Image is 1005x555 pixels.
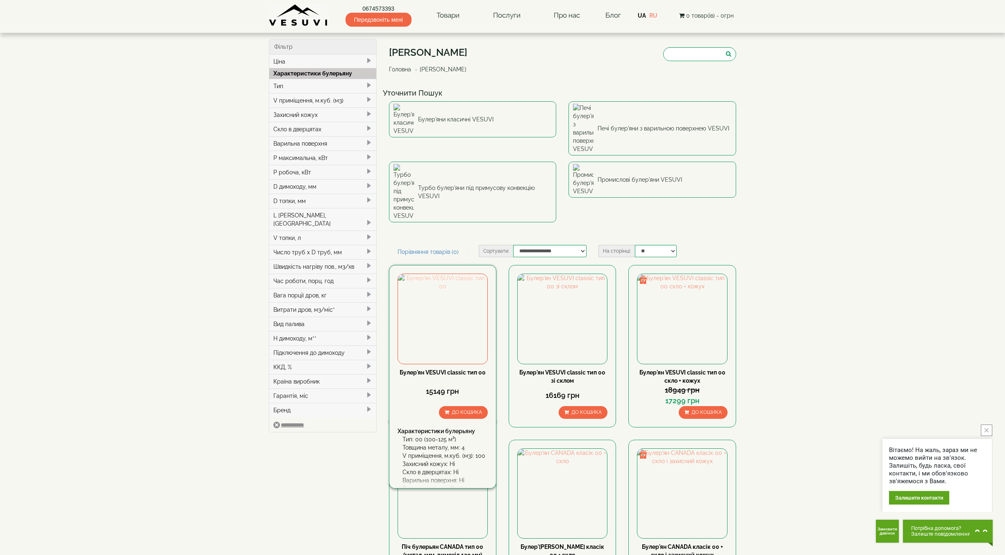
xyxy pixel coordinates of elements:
div: Швидкість нагріву пов., м3/хв [269,259,376,274]
div: Тип [269,79,376,93]
li: [PERSON_NAME] [413,65,466,73]
div: Країна виробник [269,374,376,388]
div: Підключення до димоходу [269,345,376,360]
a: Послуги [485,6,529,25]
button: До кошика [439,406,488,419]
span: До кошика [452,409,482,415]
button: До кошика [679,406,728,419]
div: 15149 грн [398,386,488,397]
h4: Уточнити Пошук [383,89,743,97]
div: Ціна [269,55,376,69]
div: Число труб x D труб, мм [269,245,376,259]
div: Характеристики булерьяну [398,427,488,435]
h1: [PERSON_NAME] [389,47,473,58]
div: V топки, л [269,231,376,245]
div: P максимальна, кВт [269,151,376,165]
a: Блог [605,11,621,19]
label: Сортувати: [479,245,513,257]
div: Скло в дверцятах: Ні [402,468,488,476]
span: Передзвоніть мені [346,13,412,27]
div: Тип: 00 (100-125 м³) [402,435,488,443]
a: Печі булер'яни з варильною поверхнею VESUVI Печі булер'яни з варильною поверхнею VESUVI [568,101,736,155]
button: close button [981,425,992,436]
div: L [PERSON_NAME], [GEOGRAPHIC_DATA] [269,208,376,231]
img: Булер'яни класичні VESUVI [393,104,414,135]
div: Вітаємо! На жаль, зараз ми не можемо вийти на зв'язок. Залишіть, будь ласка, свої контакти, і ми ... [889,446,985,485]
img: gift [639,450,647,459]
img: Промислові булер'яни VESUVI [573,164,593,195]
img: Печі булер'яни з варильною поверхнею VESUVI [573,104,593,153]
a: Про нас [546,6,588,25]
div: H димоходу, м** [269,331,376,345]
div: Товщина металу, мм: 4 [402,443,488,452]
img: Булер'ян CANADA класік 00 + скло і захисний кожух [637,449,727,538]
div: Залишити контакти [889,491,949,505]
a: UA [638,12,646,19]
button: До кошика [559,406,607,419]
div: 16169 грн [517,390,607,401]
div: Характеристики булерьяну [269,68,376,79]
div: Вид палива [269,317,376,331]
div: P робоча, кВт [269,165,376,179]
img: Булер'ян VESUVI classic тип 00 [398,274,487,363]
div: Захисний кожух [269,107,376,122]
div: Варильна поверхня [269,136,376,151]
a: Булер'ян VESUVI classic тип 00 зі склом [519,369,605,384]
div: Фільтр [269,39,376,55]
label: На сторінці: [598,245,635,257]
div: Вага порції дров, кг [269,288,376,302]
div: 18949 грн [637,385,727,395]
span: До кошика [571,409,602,415]
img: Піч булерьян CANADA тип 00 (метал 4мм, димохід 120 мм) класичний [398,449,487,538]
div: 17299 грн [637,395,727,406]
a: Булер'ян VESUVI classic тип 00 [400,369,486,376]
div: D топки, мм [269,194,376,208]
span: 0 товар(ів) - 0грн [686,12,734,19]
a: Порівняння товарів (0) [389,245,467,259]
img: Булер'ян VESUVI classic тип 00 зі склом [518,274,607,363]
img: Булер'ян VESUVI classic тип 00 скло + кожух [637,274,727,363]
span: Потрібна допомога? [911,525,971,531]
div: ККД, % [269,360,376,374]
a: Булер'ян VESUVI classic тип 00 скло + кожух [639,369,725,384]
div: D димоходу, мм [269,179,376,194]
button: 0 товар(ів) - 0грн [677,11,736,20]
div: Скло в дверцятах [269,122,376,136]
a: Товари [428,6,468,25]
div: Бренд [269,403,376,417]
button: Get Call button [876,520,899,543]
span: Залиште повідомлення [911,531,971,537]
div: Захисний кожух: Ні [402,460,488,468]
span: До кошика [691,409,722,415]
button: Chat button [903,520,993,543]
div: V приміщення, м.куб. (м3): 100 [402,452,488,460]
a: Промислові булер'яни VESUVI Промислові булер'яни VESUVI [568,162,736,198]
img: Турбо булер'яни під примусову конвекцію VESUVI [393,164,414,220]
a: Булер'яни класичні VESUVI Булер'яни класичні VESUVI [389,101,557,137]
a: 0674573393 [346,5,412,13]
div: Гарантія, міс [269,388,376,403]
img: Завод VESUVI [269,4,328,27]
span: Замовити дзвінок [878,527,897,535]
a: Турбо булер'яни під примусову конвекцію VESUVI Турбо булер'яни під примусову конвекцію VESUVI [389,162,557,222]
img: gift [639,276,647,284]
div: Час роботи, порц. год [269,274,376,288]
a: Головна [389,66,411,73]
div: V приміщення, м.куб. (м3) [269,93,376,107]
div: Витрати дров, м3/міс* [269,302,376,317]
img: Булер'ян CANADA класік 00 + скло [518,449,607,538]
a: RU [649,12,657,19]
